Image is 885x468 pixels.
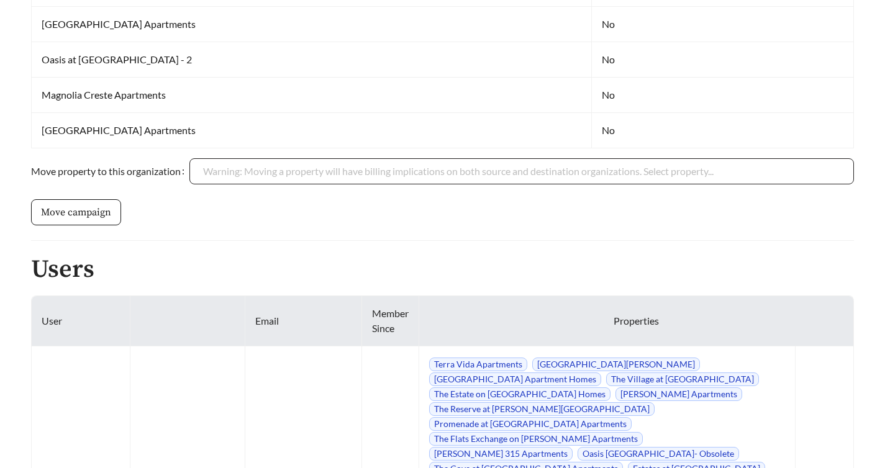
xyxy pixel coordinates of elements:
td: No [592,42,854,78]
span: Terra Vida Apartments [429,358,527,371]
span: [GEOGRAPHIC_DATA] Apartment Homes [429,372,601,386]
th: User [32,296,130,346]
span: The Flats Exchange on [PERSON_NAME] Apartments [429,432,643,446]
input: Move property to this organization [203,159,840,184]
span: The Estate on [GEOGRAPHIC_DATA] Homes [429,387,610,401]
td: Magnolia Creste Apartments [32,78,592,113]
th: Email [245,296,362,346]
label: Move property to this organization [31,158,189,184]
span: [GEOGRAPHIC_DATA][PERSON_NAME] [532,358,700,371]
td: No [592,78,854,113]
span: The Village at [GEOGRAPHIC_DATA] [606,372,759,386]
td: Oasis at [GEOGRAPHIC_DATA] - 2 [32,42,592,78]
td: [GEOGRAPHIC_DATA] Apartments [32,113,592,148]
td: [GEOGRAPHIC_DATA] Apartments [32,7,592,42]
th: Member Since [362,296,419,346]
span: The Reserve at [PERSON_NAME][GEOGRAPHIC_DATA] [429,402,655,416]
th: Properties [419,296,854,346]
span: Promenade at [GEOGRAPHIC_DATA] Apartments [429,417,632,431]
span: [PERSON_NAME] 315 Apartments [429,447,573,461]
button: Move campaign [31,199,121,225]
td: No [592,113,854,148]
span: [PERSON_NAME] Apartments [615,387,742,401]
span: Oasis [GEOGRAPHIC_DATA]- Obsolete [578,447,739,461]
td: No [592,7,854,42]
h2: Users [31,256,854,283]
span: Move campaign [41,205,111,220]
